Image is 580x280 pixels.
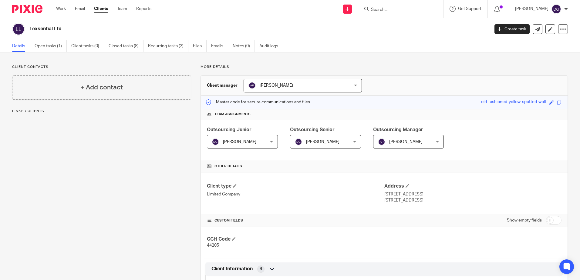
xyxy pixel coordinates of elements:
[207,82,238,88] h3: Client manager
[109,40,143,52] a: Closed tasks (8)
[306,140,339,144] span: [PERSON_NAME]
[260,266,262,272] span: 4
[207,183,384,189] h4: Client type
[12,5,42,13] img: Pixie
[211,40,228,52] a: Emails
[233,40,255,52] a: Notes (0)
[551,4,561,14] img: svg%3E
[205,99,310,105] p: Master code for secure communications and files
[214,112,251,117] span: Team assignments
[378,138,385,145] img: svg%3E
[207,236,384,242] h4: CCH Code
[71,40,104,52] a: Client tasks (0)
[373,127,423,132] span: Outsourcing Manager
[29,26,394,32] h2: Lexsential Ltd
[136,6,151,12] a: Reports
[223,140,256,144] span: [PERSON_NAME]
[207,218,384,223] h4: CUSTOM FIELDS
[80,83,123,92] h4: + Add contact
[384,191,561,197] p: [STREET_ADDRESS]
[370,7,425,13] input: Search
[507,217,542,223] label: Show empty fields
[259,40,283,52] a: Audit logs
[260,83,293,88] span: [PERSON_NAME]
[248,82,256,89] img: svg%3E
[214,164,242,169] span: Other details
[94,6,108,12] a: Clients
[75,6,85,12] a: Email
[290,127,335,132] span: Outsourcing Senior
[201,65,568,69] p: More details
[12,65,191,69] p: Client contacts
[481,99,546,106] div: old-fashioned-yellow-spotted-wolf
[207,191,384,197] p: Limited Company
[384,197,561,203] p: [STREET_ADDRESS]
[458,7,481,11] span: Get Support
[12,109,191,114] p: Linked clients
[193,40,207,52] a: Files
[295,138,302,145] img: svg%3E
[117,6,127,12] a: Team
[12,23,25,35] img: svg%3E
[494,24,530,34] a: Create task
[211,266,253,272] span: Client Information
[35,40,67,52] a: Open tasks (1)
[384,183,561,189] h4: Address
[212,138,219,145] img: svg%3E
[12,40,30,52] a: Details
[389,140,423,144] span: [PERSON_NAME]
[56,6,66,12] a: Work
[148,40,188,52] a: Recurring tasks (3)
[515,6,548,12] p: [PERSON_NAME]
[207,127,251,132] span: Outsourcing Junior
[207,243,219,248] span: 44205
